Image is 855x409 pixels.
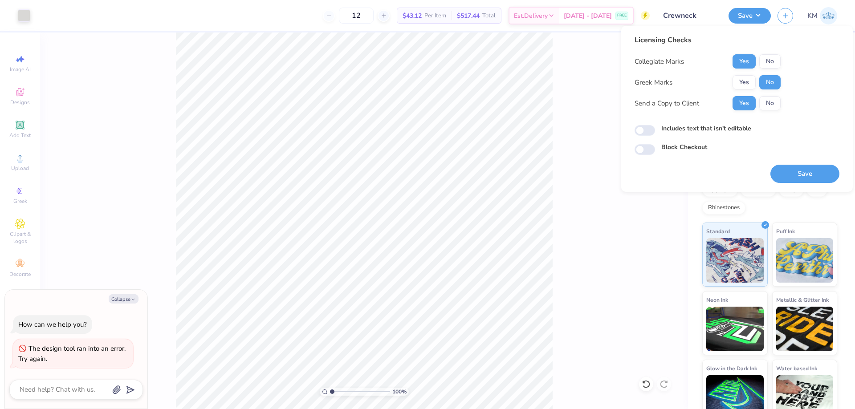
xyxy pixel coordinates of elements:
button: Yes [733,75,756,89]
img: Standard [706,238,764,283]
button: Save [729,8,771,24]
span: Decorate [9,271,31,278]
span: Neon Ink [706,295,728,304]
button: Yes [733,54,756,69]
span: [DATE] - [DATE] [564,11,612,20]
input: Untitled Design [656,7,722,24]
span: Puff Ink [776,227,795,236]
span: Image AI [10,66,31,73]
img: Karl Michael Narciza [820,7,837,24]
div: Greek Marks [635,77,672,88]
img: Metallic & Glitter Ink [776,307,834,351]
label: Block Checkout [661,142,707,152]
button: No [759,75,781,89]
span: Greek [13,198,27,205]
button: Yes [733,96,756,110]
img: Neon Ink [706,307,764,351]
span: Water based Ink [776,364,817,373]
div: Licensing Checks [635,35,781,45]
span: FREE [617,12,627,19]
span: KM [807,11,818,21]
button: Collapse [109,294,138,304]
span: Metallic & Glitter Ink [776,295,829,304]
a: KM [807,7,837,24]
div: Send a Copy to Client [635,98,699,109]
button: No [759,54,781,69]
span: $43.12 [403,11,422,20]
div: How can we help you? [18,320,87,329]
label: Includes text that isn't editable [661,124,751,133]
img: Puff Ink [776,238,834,283]
span: Total [482,11,496,20]
span: Standard [706,227,730,236]
div: Rhinestones [702,201,745,215]
div: Collegiate Marks [635,57,684,67]
span: $517.44 [457,11,480,20]
span: Designs [10,99,30,106]
span: 100 % [392,388,407,396]
span: Per Item [424,11,446,20]
span: Glow in the Dark Ink [706,364,757,373]
span: Clipart & logos [4,231,36,245]
button: No [759,96,781,110]
span: Est. Delivery [514,11,548,20]
input: – – [339,8,374,24]
button: Save [770,165,839,183]
span: Upload [11,165,29,172]
span: Add Text [9,132,31,139]
div: The design tool ran into an error. Try again. [18,344,126,363]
